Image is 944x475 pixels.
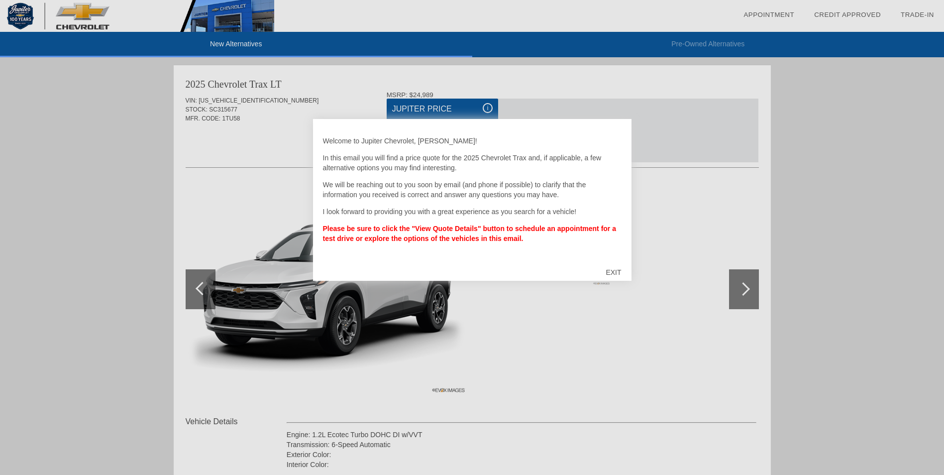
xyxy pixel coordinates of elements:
a: Credit Approved [814,11,881,18]
p: In this email you will find a price quote for the 2025 Chevrolet Trax and, if applicable, a few a... [323,153,622,173]
p: We will be reaching out to you soon by email (and phone if possible) to clarify that the informat... [323,180,622,200]
div: EXIT [596,257,631,287]
p: Welcome to Jupiter Chevrolet, [PERSON_NAME]! [323,136,622,146]
a: Appointment [743,11,794,18]
p: I look forward to providing you with a great experience as you search for a vehicle! [323,207,622,217]
a: Trade-In [901,11,934,18]
strong: Please be sure to click the "View Quote Details" button to schedule an appointment for a test dri... [323,225,616,242]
